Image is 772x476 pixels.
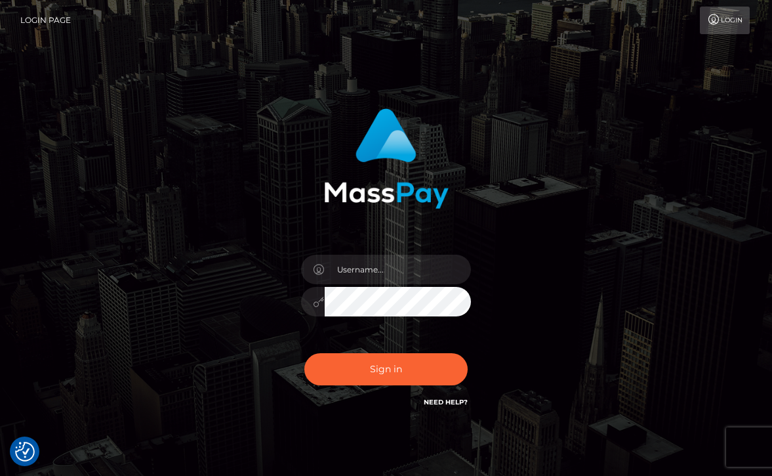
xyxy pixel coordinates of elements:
[325,255,472,284] input: Username...
[20,7,71,34] a: Login Page
[15,442,35,462] img: Revisit consent button
[324,108,449,209] img: MassPay Login
[700,7,750,34] a: Login
[15,442,35,462] button: Consent Preferences
[424,398,468,406] a: Need Help?
[304,353,468,385] button: Sign in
